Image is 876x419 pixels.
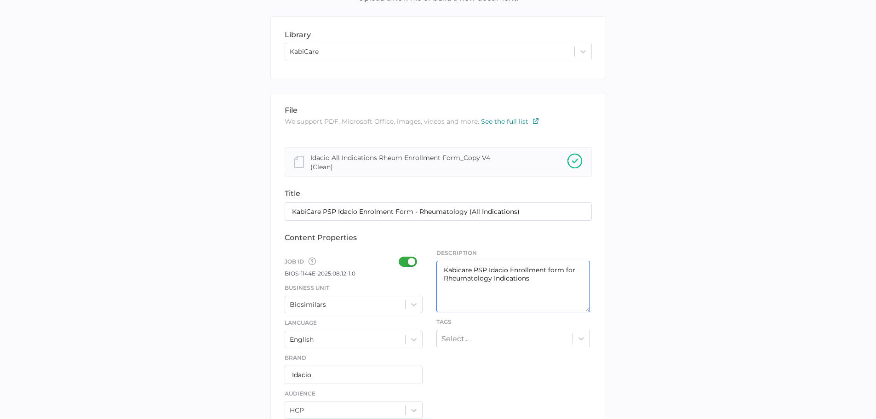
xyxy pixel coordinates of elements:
[285,284,329,291] span: Business Unit
[285,30,592,39] div: library
[567,154,582,168] img: checkmark-upload-success.08ba15b3.svg
[481,117,538,126] a: See the full list
[285,390,315,397] span: Audience
[290,47,319,56] div: KabiCare
[285,354,306,361] span: Brand
[285,106,592,115] div: file
[285,319,317,326] span: Language
[285,270,355,277] span: BIOS-1144E-2025.08.12-1.0
[441,334,469,343] div: Select...
[285,202,592,221] input: Type the name of your content
[290,335,314,344] div: English
[309,258,316,265] img: tooltip-default.0a89c667.svg
[285,257,316,269] span: Job ID
[290,300,326,309] div: Biosimilars
[285,189,592,198] div: title
[294,156,304,168] img: document-file-grey.20d19ea5.svg
[310,152,509,172] div: Idacio All Indications Rheum Enrollment Form_Copy V4 (Clean)
[285,116,592,126] p: We support PDF, Microsoft Office, images, videos and more.
[533,118,538,124] img: external-link-icon.7ec190a1.svg
[436,249,590,257] span: Description
[290,406,304,414] div: HCP
[285,233,592,242] div: content properties
[436,261,590,312] textarea: Kabicare PSP Idacio Enrollment form for Rheumatology Indications
[436,318,452,325] span: Tags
